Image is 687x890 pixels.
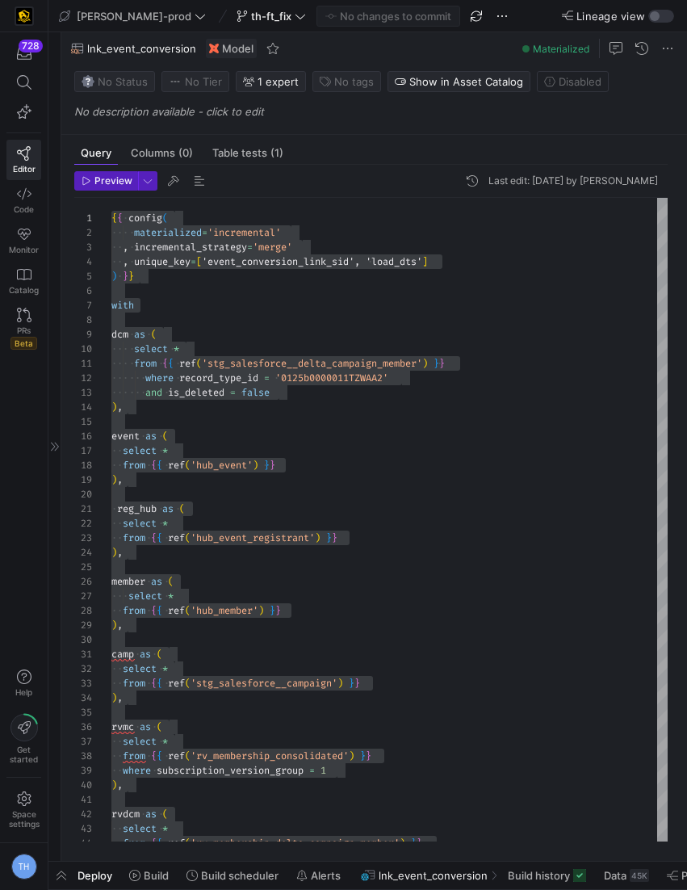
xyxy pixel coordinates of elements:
[157,677,162,690] span: {
[74,385,92,400] div: 13
[74,531,92,545] div: 23
[422,357,428,370] span: )
[140,720,151,733] span: as
[151,677,157,690] span: {
[6,2,41,30] a: https://storage.googleapis.com/y42-prod-data-exchange/images/uAsz27BndGEK0hZWDFeOjoxA7jCwgK9jE472...
[604,869,626,882] span: Data
[74,560,92,574] div: 25
[533,43,589,55] span: Materialized
[111,270,117,283] span: )
[122,862,176,889] button: Build
[74,836,92,850] div: 44
[111,720,134,733] span: rvmc
[179,357,196,370] span: ref
[191,677,337,690] span: 'stg_salesforce__campaign'
[74,225,92,240] div: 2
[74,171,138,191] button: Preview
[422,255,428,268] span: ]
[9,285,39,295] span: Catalog
[191,255,196,268] span: =
[417,837,422,850] span: }
[128,270,134,283] span: }
[111,299,134,312] span: with
[123,837,145,850] span: from
[630,869,649,882] div: 45K
[168,837,185,850] span: ref
[157,720,162,733] span: (
[74,545,92,560] div: 24
[74,661,92,676] div: 32
[74,647,92,661] div: 31
[209,44,219,53] img: undefined
[162,212,168,225] span: (
[74,298,92,313] div: 7
[168,677,185,690] span: ref
[134,342,168,355] span: select
[253,241,292,254] span: 'merge'
[77,869,112,882] span: Deploy
[74,792,92,807] div: 41
[202,226,207,239] span: =
[10,337,37,350] span: Beta
[74,443,92,458] div: 17
[9,809,40,829] span: Space settings
[9,245,39,254] span: Monitor
[157,648,162,661] span: (
[379,869,488,882] span: lnk_event_conversion
[111,808,140,821] span: rvdcm
[17,325,31,335] span: PRs
[178,148,193,158] span: (0)
[74,283,92,298] div: 6
[74,429,92,443] div: 16
[6,140,41,180] a: Editor
[74,269,92,283] div: 5
[117,212,123,225] span: {
[258,604,264,617] span: )
[123,255,128,268] span: ,
[162,502,174,515] span: as
[400,837,405,850] span: )
[145,430,157,443] span: as
[117,619,123,632] span: ,
[157,837,162,850] span: {
[6,784,41,836] a: Spacesettings
[258,75,299,88] span: 1 expert
[251,10,291,23] span: th-ft_fix
[111,619,117,632] span: )
[117,546,123,559] span: ,
[94,175,132,187] span: Preview
[74,400,92,414] div: 14
[157,764,304,777] span: subscription_version_group
[74,458,92,472] div: 18
[111,212,117,225] span: {
[74,254,92,269] div: 4
[360,749,366,762] span: }
[236,71,306,92] button: 1 expert
[151,837,157,850] span: {
[191,604,258,617] span: 'hub_member'
[123,241,128,254] span: ,
[131,148,193,158] span: Columns
[6,39,41,68] button: 728
[144,869,169,882] span: Build
[185,749,191,762] span: (
[157,531,162,544] span: {
[201,869,279,882] span: Build scheduler
[196,255,202,268] span: [
[74,589,92,603] div: 27
[123,822,157,835] span: select
[111,473,117,486] span: )
[74,821,92,836] div: 43
[169,75,182,88] img: No tier
[212,148,283,158] span: Table tests
[253,459,258,472] span: )
[111,779,117,791] span: )
[74,472,92,487] div: 19
[270,604,275,617] span: }
[202,357,422,370] span: 'stg_salesforce__delta_campaign_member'
[13,164,36,174] span: Editor
[74,356,92,371] div: 11
[264,459,270,472] span: }
[74,211,92,225] div: 1
[111,328,128,341] span: dcm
